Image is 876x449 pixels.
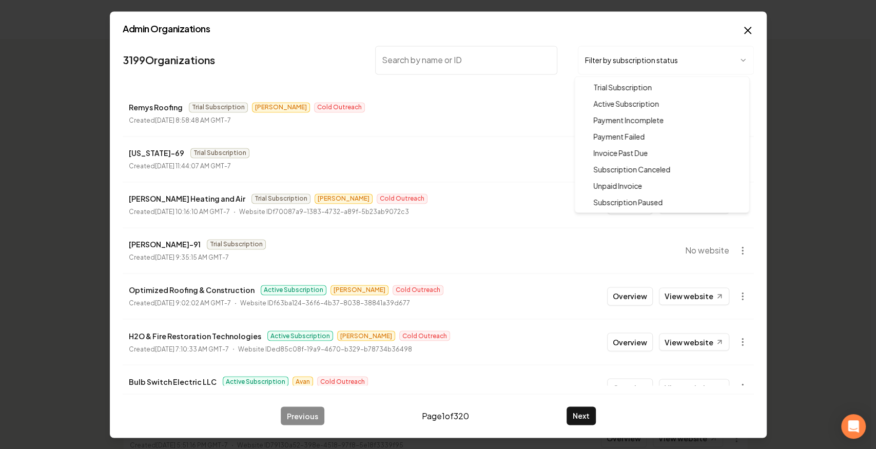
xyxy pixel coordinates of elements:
span: Subscription Canceled [593,164,670,174]
span: Trial Subscription [593,82,652,92]
span: Payment Failed [593,131,645,142]
span: Payment Incomplete [593,115,664,125]
span: Invoice Past Due [593,148,648,158]
span: Unpaid Invoice [593,181,642,191]
span: Subscription Paused [593,197,663,207]
span: Active Subscription [593,99,659,109]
